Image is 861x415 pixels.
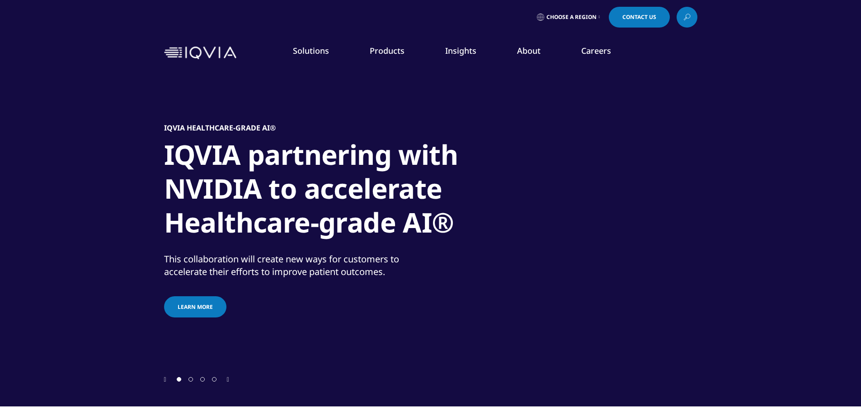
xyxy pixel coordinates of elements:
a: Learn more [164,296,226,317]
div: Previous slide [164,375,166,383]
span: Learn more [178,303,213,311]
a: Insights [445,45,476,56]
div: Next slide [227,375,229,383]
span: Choose a Region [546,14,597,21]
h5: IQVIA Healthcare-grade AI® [164,123,276,132]
div: This collaboration will create new ways for customers to accelerate their efforts to improve pati... [164,253,428,278]
a: Products [370,45,405,56]
a: Contact Us [609,7,670,28]
img: IQVIA Healthcare Information Technology and Pharma Clinical Research Company [164,47,236,60]
span: Go to slide 2 [188,377,193,382]
nav: Primary [240,32,697,74]
span: Go to slide 3 [200,377,205,382]
span: Contact Us [622,14,656,20]
a: Careers [581,45,611,56]
h1: IQVIA partnering with NVIDIA to accelerate Healthcare-grade AI® [164,138,503,245]
span: Go to slide 4 [212,377,216,382]
a: Solutions [293,45,329,56]
a: About [517,45,541,56]
span: Go to slide 1 [177,377,181,382]
div: 1 / 4 [164,68,697,375]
